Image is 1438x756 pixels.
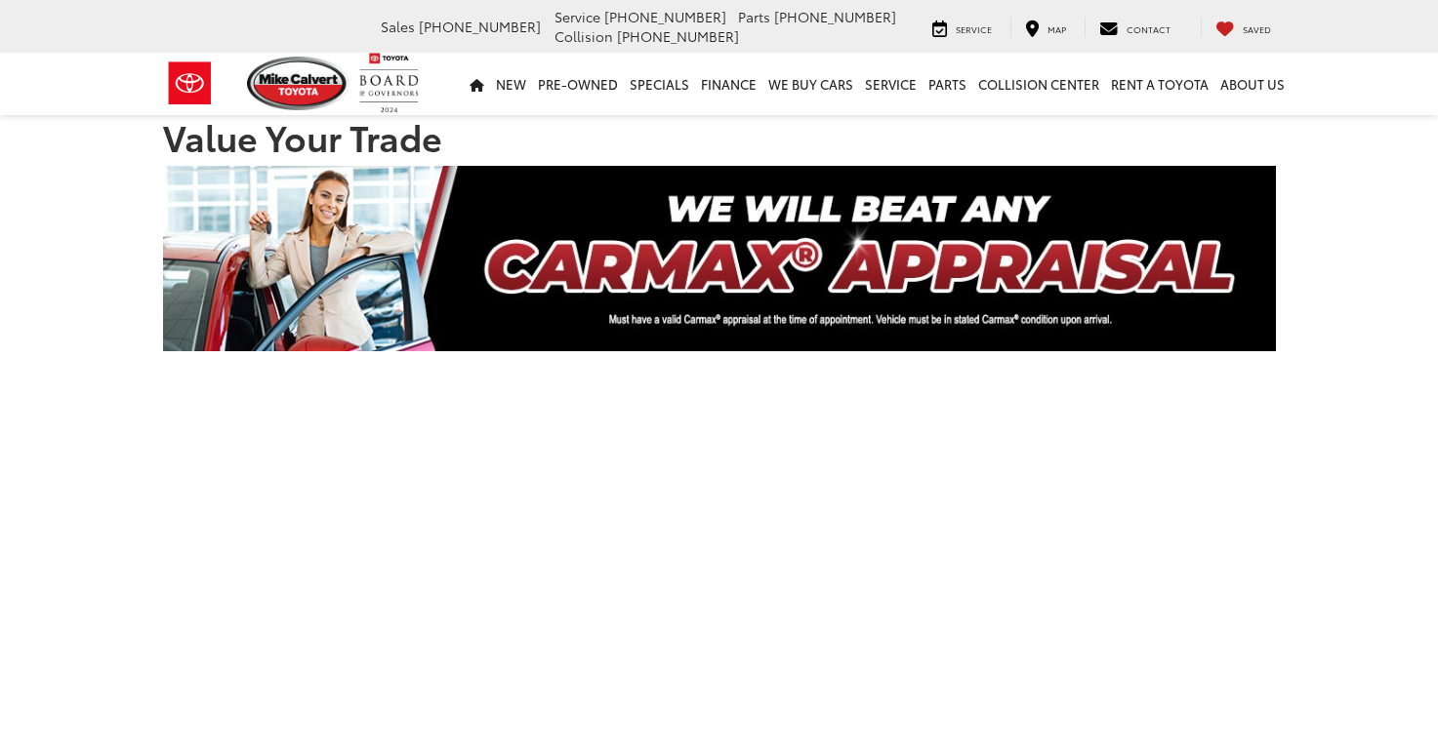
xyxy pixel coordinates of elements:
[163,117,1276,156] h1: Value Your Trade
[381,17,415,36] span: Sales
[859,53,923,115] a: Service
[972,53,1105,115] a: Collision Center
[774,7,896,26] span: [PHONE_NUMBER]
[695,53,762,115] a: Finance
[617,26,739,46] span: [PHONE_NUMBER]
[490,53,532,115] a: New
[532,53,624,115] a: Pre-Owned
[163,166,1276,351] img: CARMAX
[738,7,770,26] span: Parts
[1105,53,1214,115] a: Rent a Toyota
[555,26,613,46] span: Collision
[624,53,695,115] a: Specials
[1214,53,1291,115] a: About Us
[247,57,350,110] img: Mike Calvert Toyota
[1085,18,1185,37] a: Contact
[419,17,541,36] span: [PHONE_NUMBER]
[1010,18,1081,37] a: Map
[604,7,726,26] span: [PHONE_NUMBER]
[923,53,972,115] a: Parts
[1127,22,1171,35] span: Contact
[956,22,992,35] span: Service
[1243,22,1271,35] span: Saved
[1201,18,1286,37] a: My Saved Vehicles
[918,18,1007,37] a: Service
[464,53,490,115] a: Home
[762,53,859,115] a: WE BUY CARS
[1048,22,1066,35] span: Map
[555,7,600,26] span: Service
[153,52,226,115] img: Toyota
